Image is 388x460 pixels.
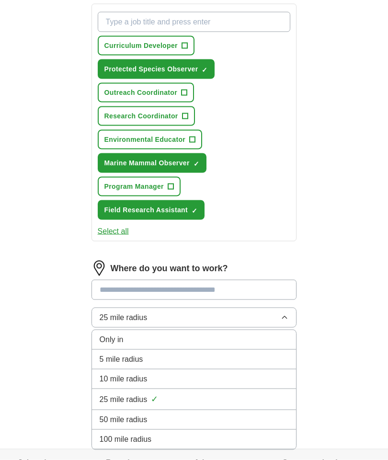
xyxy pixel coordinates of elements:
[98,83,194,103] button: Outreach Coordinator
[98,36,194,56] button: Curriculum Developer
[104,158,190,168] span: Marine Mammal Observer
[98,177,181,196] button: Program Manager
[91,261,107,276] img: location.png
[111,262,228,275] label: Where do you want to work?
[192,207,197,215] span: ✓
[104,182,164,192] span: Program Manager
[98,226,129,237] button: Select all
[100,414,148,425] span: 50 mile radius
[100,312,148,323] span: 25 mile radius
[151,393,158,406] span: ✓
[104,41,178,51] span: Curriculum Developer
[98,59,215,79] button: Protected Species Observer✓
[202,66,207,74] span: ✓
[104,64,198,74] span: Protected Species Observer
[100,373,148,385] span: 10 mile radius
[104,205,188,215] span: Field Research Assistant
[91,308,297,328] button: 25 mile radius
[98,130,203,149] button: Environmental Educator
[100,334,124,345] span: Only in
[100,434,152,445] span: 100 mile radius
[104,88,177,98] span: Outreach Coordinator
[104,111,178,121] span: Research Coordinator
[100,394,148,405] span: 25 mile radius
[104,135,186,145] span: Environmental Educator
[98,106,195,126] button: Research Coordinator
[100,354,143,365] span: 5 mile radius
[98,200,205,220] button: Field Research Assistant✓
[194,160,199,168] span: ✓
[98,12,291,32] input: Type a job title and press enter
[98,153,206,173] button: Marine Mammal Observer✓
